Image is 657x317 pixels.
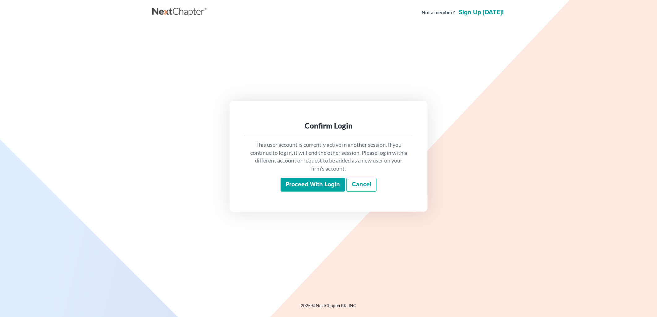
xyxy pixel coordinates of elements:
p: This user account is currently active in another session. If you continue to log in, it will end ... [249,141,408,173]
a: Cancel [346,178,376,192]
strong: Not a member? [422,9,455,16]
a: Sign up [DATE]! [457,9,505,15]
div: 2025 © NextChapterBK, INC [152,302,505,314]
input: Proceed with login [281,178,345,192]
div: Confirm Login [249,121,408,131]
